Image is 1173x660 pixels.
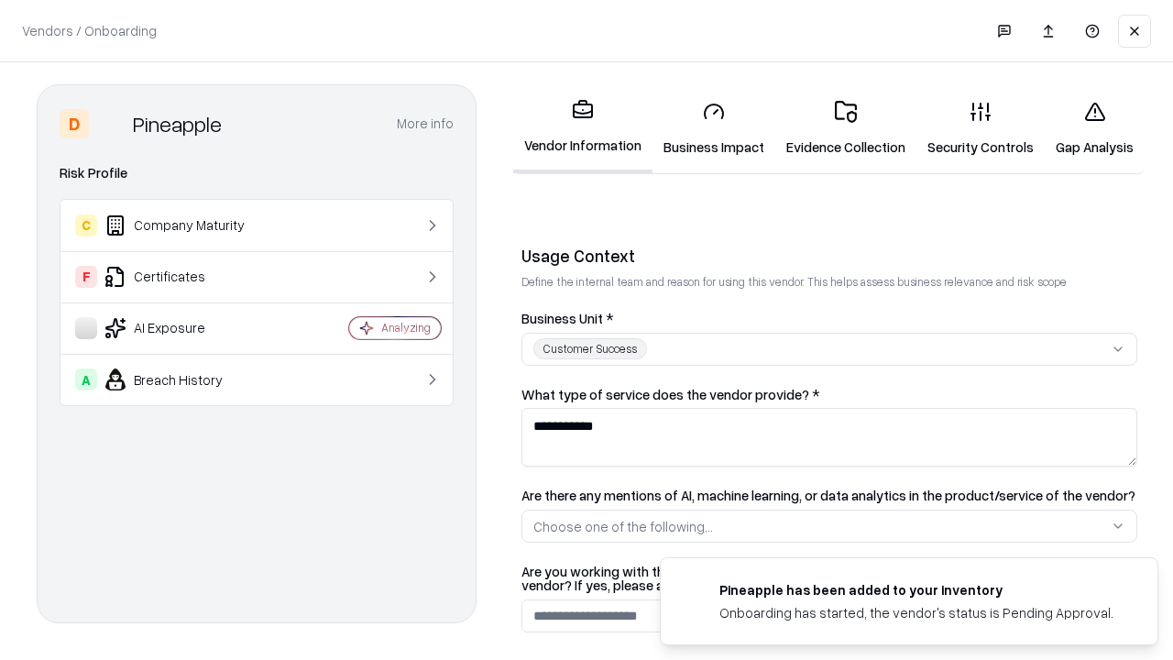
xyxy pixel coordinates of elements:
a: Security Controls [916,86,1045,171]
button: Choose one of the following... [521,510,1137,543]
div: Customer Success [533,338,647,359]
div: Analyzing [381,320,431,335]
div: A [75,368,97,390]
p: Define the internal team and reason for using this vendor. This helps assess business relevance a... [521,274,1137,290]
div: Pineapple has been added to your inventory [719,580,1113,599]
div: D [60,109,89,138]
a: Business Impact [652,86,775,171]
label: Are you working with the Bausch and Lomb procurement/legal to get the contract in place with the ... [521,565,1137,592]
img: pineappleenergy.com [683,580,705,602]
div: Pineapple [133,109,222,138]
div: C [75,214,97,236]
div: AI Exposure [75,317,294,339]
div: Company Maturity [75,214,294,236]
label: Business Unit * [521,312,1137,325]
button: More info [397,107,454,140]
p: Vendors / Onboarding [22,21,157,40]
button: Customer Success [521,333,1137,366]
a: Gap Analysis [1045,86,1145,171]
a: Vendor Information [513,84,652,173]
div: Choose one of the following... [533,517,713,536]
label: Are there any mentions of AI, machine learning, or data analytics in the product/service of the v... [521,489,1137,502]
label: What type of service does the vendor provide? * [521,388,1137,401]
div: F [75,266,97,288]
img: Pineapple [96,109,126,138]
div: Risk Profile [60,162,454,184]
div: Certificates [75,266,294,288]
a: Evidence Collection [775,86,916,171]
div: Breach History [75,368,294,390]
div: Onboarding has started, the vendor's status is Pending Approval. [719,603,1113,622]
div: Usage Context [521,245,1137,267]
